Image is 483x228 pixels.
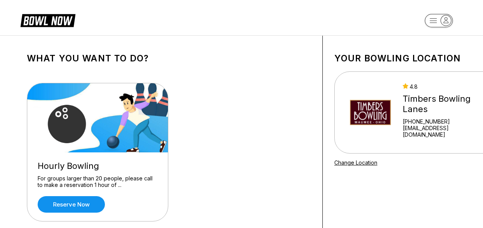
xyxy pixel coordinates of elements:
[334,159,377,166] a: Change Location
[27,83,169,152] img: Hourly Bowling
[38,196,105,213] a: Reserve now
[38,161,158,171] div: Hourly Bowling
[345,84,396,141] img: Timbers Bowling Lanes
[27,53,311,64] h1: What you want to do?
[38,175,158,188] div: For groups larger than 20 people, please call to make a reservation 1 hour of ...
